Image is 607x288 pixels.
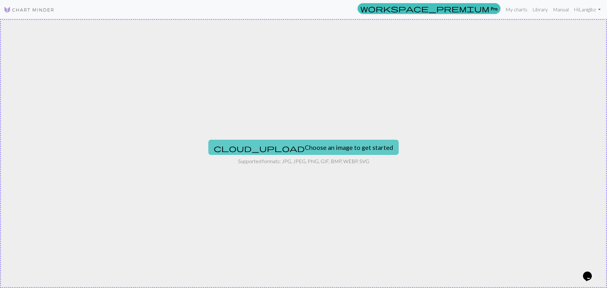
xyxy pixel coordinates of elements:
a: HiLanigibz [571,3,603,16]
iframe: chat widget [580,263,601,282]
a: Manual [550,3,571,16]
p: Supported formats: JPG, JPEG, PNG, GIF, BMP, WEBP, SVG [238,157,369,165]
a: Library [530,3,550,16]
img: Logo [4,6,54,14]
button: Choose an image to get started [208,140,399,155]
span: workspace_premium [360,4,489,13]
a: Pro [358,3,500,14]
a: My charts [503,3,530,16]
span: cloud_upload [214,144,305,153]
